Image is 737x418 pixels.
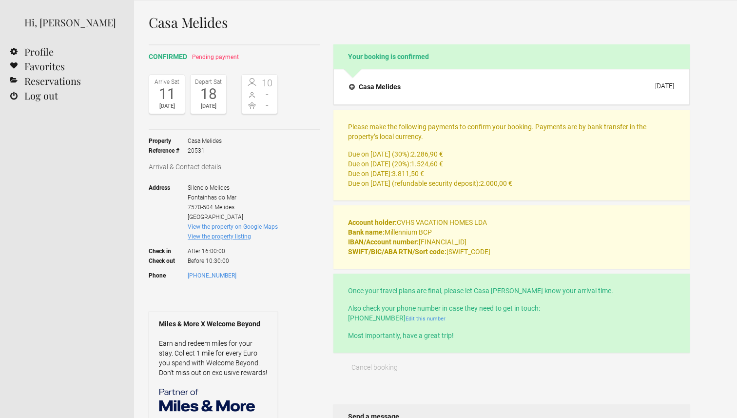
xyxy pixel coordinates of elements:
strong: Address [149,183,188,222]
span: - [260,89,275,99]
span: Pending payment [192,54,239,60]
span: Fontainhas do Mar [188,194,236,201]
p: Please make the following payments to confirm your booking. Payments are by bank transfer in the ... [348,122,675,141]
strong: Reference # [149,146,188,156]
a: [PHONE_NUMBER] [188,272,236,279]
strong: SWIFT/BIC/ABA RTN/Sort code: [348,248,446,256]
strong: Check in [149,241,188,256]
div: 18 [193,87,224,101]
strong: Phone [149,271,188,280]
span: 10 [260,78,275,88]
p: Also check your phone number in case they need to get in touch: [PHONE_NUMBER] [348,303,675,323]
strong: Account holder: [348,219,397,226]
span: Silencio-Melides [188,184,230,191]
p: CVHS VACATION HOMES LDA Millennium BCP [FINANCIAL_ID] [SWIFT_CODE] [348,218,675,257]
h1: Casa Melides [149,15,690,30]
strong: Check out [149,256,188,266]
p: Most importantly, have a great trip! [348,331,675,340]
flynt-currency: 2.286,90 € [411,150,443,158]
h3: Arrival & Contact details [149,162,320,172]
a: Earn and redeem miles for your stay. Collect 1 mile for every Euro you spend with Welcome Beyond.... [159,339,267,377]
flynt-currency: 2.000,00 € [480,179,512,187]
a: View the property listing [188,233,251,240]
p: Due on [DATE] (30%): Due on [DATE] (20%): Due on [DATE]: Due on [DATE] (refundable security depos... [348,149,675,188]
div: [DATE] [152,101,182,111]
div: Arrive Sat [152,77,182,87]
span: Melides [214,204,234,211]
span: [GEOGRAPHIC_DATA] [188,214,243,220]
h2: Your booking is confirmed [333,44,690,69]
strong: IBAN/Account number: [348,238,419,246]
p: Once your travel plans are final, please let Casa [PERSON_NAME] know your arrival time. [348,286,675,296]
div: Depart Sat [193,77,224,87]
h2: confirmed [149,52,320,62]
a: Edit this number [406,316,446,322]
a: View the property on Google Maps [188,223,278,230]
div: [DATE] [655,82,674,90]
flynt-currency: 1.524,60 € [411,160,443,168]
strong: Miles & More X Welcome Beyond [159,319,268,329]
flynt-currency: 3.811,50 € [392,170,424,178]
div: 11 [152,87,182,101]
div: Hi, [PERSON_NAME] [24,15,119,30]
span: Before 10:30:00 [188,256,278,266]
button: Casa Melides [DATE] [341,77,682,97]
h4: Casa Melides [349,82,401,92]
span: After 16:00:00 [188,241,278,256]
span: 7570-504 [188,204,213,211]
strong: Property [149,136,188,146]
span: Cancel booking [351,363,398,371]
img: Miles & More [159,387,256,412]
button: Cancel booking [333,358,416,377]
span: - [260,100,275,110]
span: Casa Melides [188,136,222,146]
strong: Bank name: [348,228,385,236]
div: [DATE] [193,101,224,111]
span: 20531 [188,146,222,156]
